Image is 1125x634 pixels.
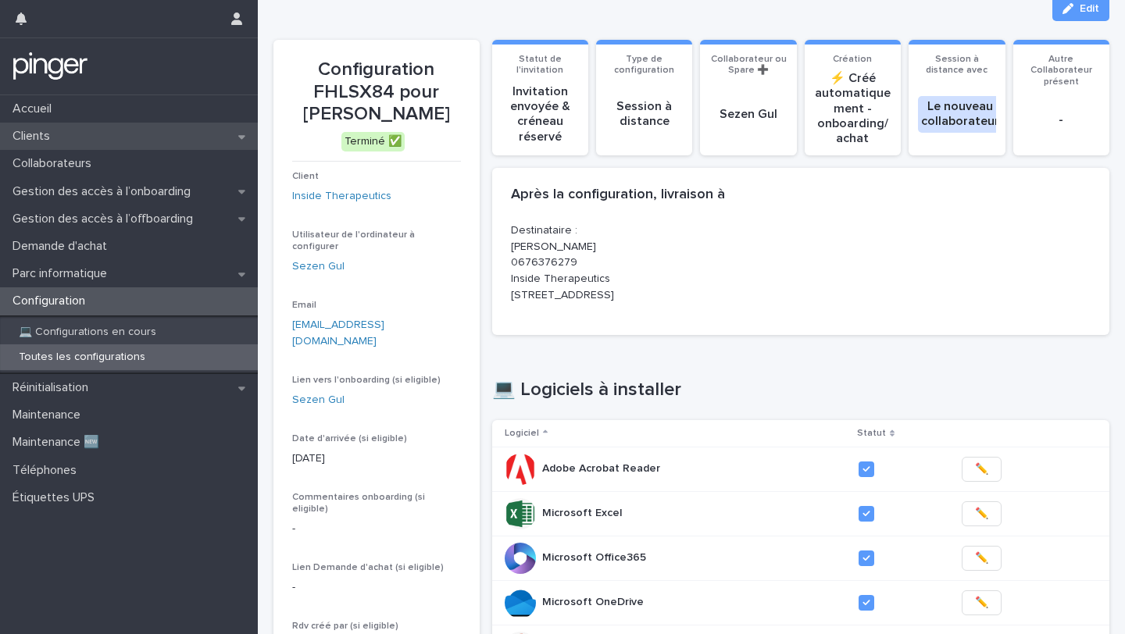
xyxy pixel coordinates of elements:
p: Étiquettes UPS [6,490,107,505]
p: 💻 Configurations en cours [6,326,169,339]
p: Destinataire : [PERSON_NAME] 0676376279 Inside Therapeutics [STREET_ADDRESS] [511,223,691,304]
button: ✏️ [962,546,1002,571]
p: Sezen Gul [709,107,787,122]
p: Microsoft Excel [542,504,625,520]
p: Configuration FHLSX84 pour [PERSON_NAME] [292,59,461,126]
span: ✏️ [975,461,988,477]
p: Configuration [6,294,98,308]
span: Client [292,172,319,181]
p: Réinitialisation [6,380,101,395]
span: Statut de l'invitation [516,55,563,75]
p: Session à distance [605,99,683,129]
p: Microsoft Office365 [542,548,649,565]
p: [DATE] [292,451,461,467]
span: Lien Demande d'achat (si eligible) [292,563,444,572]
p: Parc informatique [6,266,120,281]
button: ✏️ [962,457,1002,482]
p: Maintenance [6,408,93,422]
button: ✏️ [962,501,1002,526]
p: Demande d'achat [6,239,120,254]
p: Collaborateurs [6,156,104,171]
p: Gestion des accès à l’offboarding [6,212,205,226]
img: mTgBEunGTSyRkCgitkcU [12,51,88,82]
button: ✏️ [962,590,1002,615]
h1: 💻 Logiciels à installer [492,379,1110,401]
tr: Microsoft OneDriveMicrosoft OneDrive ✏️ [492,580,1110,625]
h2: Après la configuration, livraison à [511,187,725,204]
div: Terminé ✅ [341,132,405,151]
span: Email [292,301,316,310]
span: Rdv créé par (si eligible) [292,622,398,631]
p: Statut [857,425,886,442]
a: Sezen Gul [292,392,345,408]
p: - [1023,112,1100,127]
p: Gestion des accès à l’onboarding [6,184,203,199]
p: Toutes les configurations [6,351,158,364]
span: Type de configuration [614,55,674,75]
p: Accueil [6,102,64,116]
a: [EMAIL_ADDRESS][DOMAIN_NAME] [292,319,384,347]
span: ✏️ [975,550,988,566]
span: Autre Collaborateur présent [1030,55,1092,87]
p: Invitation envoyée & créneau réservé [502,84,579,144]
p: Clients [6,129,62,144]
p: Maintenance 🆕 [6,435,112,450]
span: ✏️ [975,506,988,522]
span: Utilisateur de l'ordinateur à configurer [292,230,415,251]
a: Sezen Gul [292,258,345,275]
p: - [292,579,461,596]
span: Date d'arrivée (si eligible) [292,434,407,443]
p: Logiciel [505,425,539,442]
p: Adobe Acrobat Reader [542,459,663,475]
a: Inside Therapeutics [292,188,391,205]
span: Lien vers l'onboarding (si eligible) [292,376,441,385]
div: Le nouveau collaborateur [918,96,1002,132]
p: ⚡ Créé automatiquement - onboarding/achat [814,71,891,146]
span: Edit [1080,3,1099,14]
p: - [292,521,461,537]
span: Création [833,55,872,64]
p: Téléphones [6,463,89,478]
span: Collaborateur ou Spare ➕ [711,55,787,75]
tr: Microsoft Office365Microsoft Office365 ✏️ [492,536,1110,580]
span: ✏️ [975,595,988,611]
tr: Adobe Acrobat ReaderAdobe Acrobat Reader ✏️ [492,447,1110,491]
tr: Microsoft ExcelMicrosoft Excel ✏️ [492,491,1110,536]
span: Commentaires onboarding (si eligible) [292,493,425,513]
p: Microsoft OneDrive [542,593,647,609]
span: Session à distance avec [926,55,987,75]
